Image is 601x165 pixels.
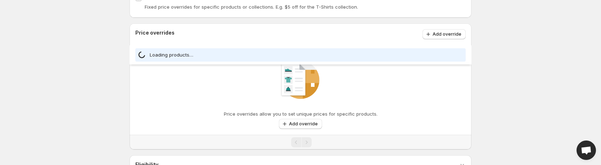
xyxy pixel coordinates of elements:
span: Add override [289,121,318,127]
span: Fixed price overrides for specific products or collections. E.g. $5 off for the T-Shirts collection. [145,4,358,10]
a: Open chat [577,141,596,160]
p: Price overrides allow you to set unique prices for specific products. [224,110,378,117]
button: Add override [422,29,466,39]
span: Loading products… [150,51,193,60]
nav: Pagination [130,135,471,150]
button: Add override [279,119,322,129]
img: Empty state [272,51,329,109]
span: Add override [433,31,461,37]
h3: Price overrides [135,29,175,36]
